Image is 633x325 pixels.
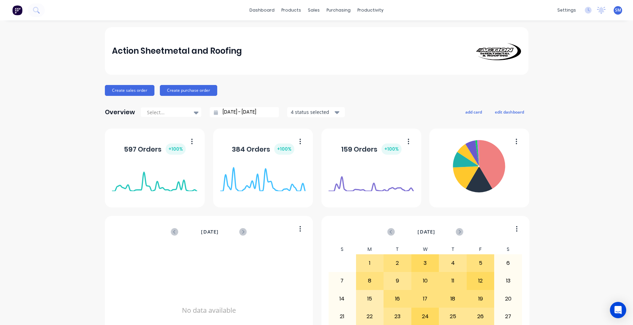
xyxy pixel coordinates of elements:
[356,244,384,254] div: M
[412,255,439,272] div: 3
[381,143,402,155] div: + 100 %
[495,255,522,272] div: 6
[412,272,439,289] div: 10
[112,44,242,58] div: Action Sheetmetal and Roofing
[417,228,435,236] span: [DATE]
[554,5,579,15] div: settings
[329,308,356,325] div: 21
[439,272,466,289] div: 11
[473,42,521,60] img: Action Sheetmetal and Roofing
[384,290,411,307] div: 16
[12,5,22,15] img: Factory
[356,290,384,307] div: 15
[384,272,411,289] div: 9
[274,143,294,155] div: + 100 %
[232,143,294,155] div: 384 Orders
[124,143,186,155] div: 597 Orders
[329,290,356,307] div: 14
[439,308,466,325] div: 25
[384,255,411,272] div: 2
[615,7,621,13] span: SM
[439,255,466,272] div: 4
[291,108,334,116] div: 4 status selected
[467,308,494,325] div: 26
[412,290,439,307] div: 17
[494,244,522,254] div: S
[246,5,278,15] a: dashboard
[329,272,356,289] div: 7
[467,272,494,289] div: 12
[610,302,626,318] div: Open Intercom Messenger
[490,107,528,116] button: edit dashboard
[105,85,154,96] button: Create sales order
[461,107,486,116] button: add card
[341,143,402,155] div: 159 Orders
[439,244,467,254] div: T
[495,308,522,325] div: 27
[384,308,411,325] div: 23
[160,85,217,96] button: Create purchase order
[166,143,186,155] div: + 100 %
[287,107,345,117] button: 4 status selected
[467,244,495,254] div: F
[384,244,411,254] div: T
[467,255,494,272] div: 5
[467,290,494,307] div: 19
[411,244,439,254] div: W
[304,5,323,15] div: sales
[323,5,354,15] div: purchasing
[439,290,466,307] div: 18
[354,5,387,15] div: productivity
[105,105,135,119] div: Overview
[495,272,522,289] div: 13
[201,228,219,236] span: [DATE]
[356,308,384,325] div: 22
[356,272,384,289] div: 8
[356,255,384,272] div: 1
[495,290,522,307] div: 20
[278,5,304,15] div: products
[412,308,439,325] div: 24
[328,244,356,254] div: S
